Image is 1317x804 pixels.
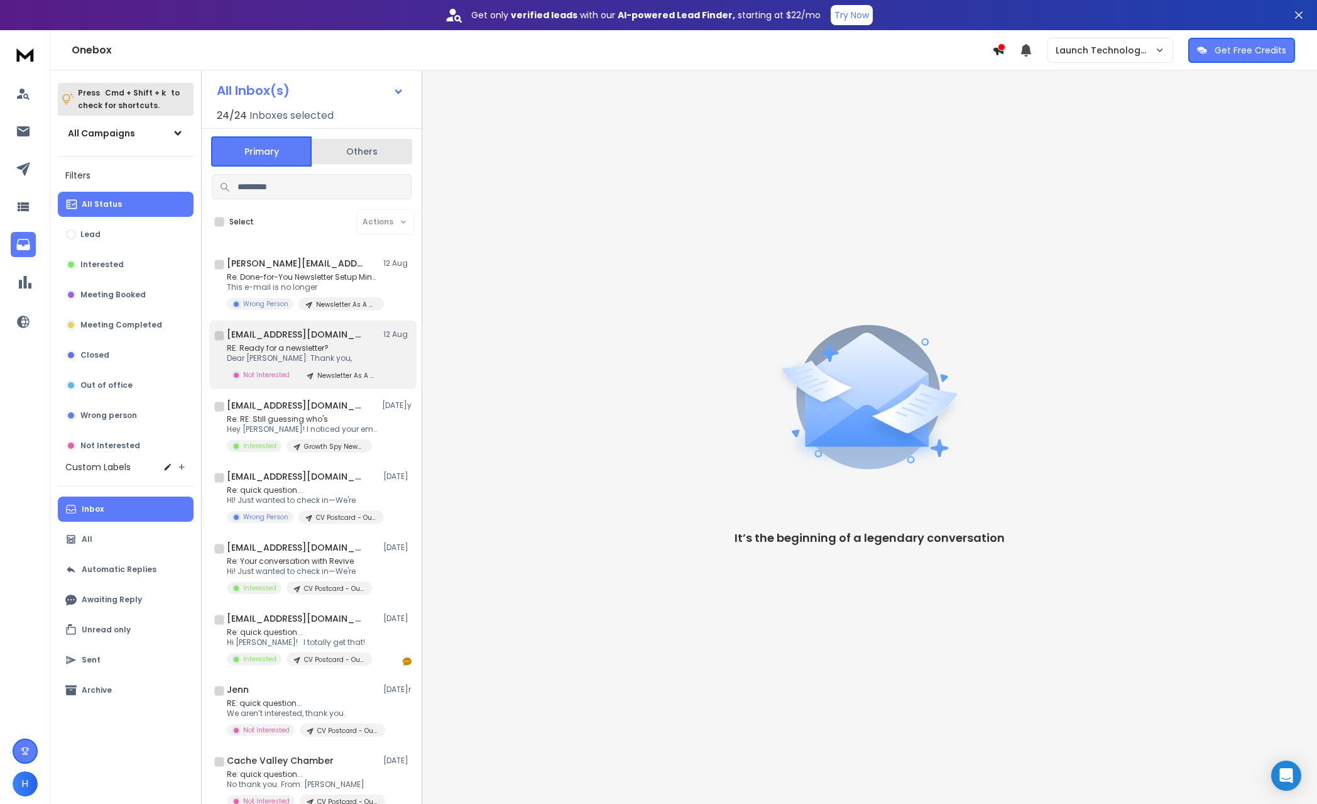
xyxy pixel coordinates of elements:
[227,683,249,696] h1: Jenn
[304,442,364,451] p: Growth Spy Newsletter
[1188,38,1295,63] button: Get Free Credits
[227,272,378,282] p: Re: Done-for-You Newsletter Setup Minus
[227,399,365,412] h1: [EMAIL_ADDRESS][DOMAIN_NAME]
[735,529,1005,547] p: It’s the beginning of a legendary conversation
[13,43,38,66] img: logo
[58,557,194,582] button: Automatic Replies
[312,138,412,165] button: Others
[80,320,162,330] p: Meeting Completed
[227,698,378,708] p: RE: quick question...
[82,685,112,695] p: Archive
[227,541,365,554] h1: [EMAIL_ADDRESS][DOMAIN_NAME]
[382,400,412,410] p: [DATE]y
[80,260,124,270] p: Interested
[13,771,38,796] button: H
[82,595,142,605] p: Awaiting Reply
[227,495,378,505] p: HI! Just wanted to check in—We're
[82,504,104,514] p: Inbox
[72,43,992,58] h1: Onebox
[227,485,378,495] p: Re: quick question...
[511,9,577,21] strong: verified leads
[243,725,290,735] p: Not Interested
[82,199,122,209] p: All Status
[227,708,378,719] p: We aren’t interested, thank you.
[78,87,180,112] p: Press to check for shortcuts.
[227,328,365,341] h1: [EMAIL_ADDRESS][DOMAIN_NAME]
[317,726,378,735] p: CV Postcard - Outscraper
[80,441,140,451] p: Not Interested
[227,627,372,637] p: Re: quick question...
[82,625,131,635] p: Unread only
[227,257,365,270] h1: [PERSON_NAME][EMAIL_ADDRESS][DOMAIN_NAME]
[217,84,290,97] h1: All Inbox(s)
[58,121,194,146] button: All Campaigns
[1215,44,1286,57] p: Get Free Credits
[304,584,364,593] p: CV Postcard - Outscraper
[227,414,378,424] p: Re: RE: Still guessing who's
[58,403,194,428] button: Wrong person
[243,583,276,593] p: Interested
[58,497,194,522] button: Inbox
[383,614,412,624] p: [DATE]
[58,433,194,458] button: Not Interested
[80,290,146,300] p: Meeting Booked
[618,9,735,21] strong: AI-powered Lead Finder,
[383,542,412,553] p: [DATE]
[227,637,372,647] p: Hi [PERSON_NAME]! I totally get that!
[80,229,101,240] p: Lead
[58,252,194,277] button: Interested
[207,78,414,103] button: All Inbox(s)
[471,9,821,21] p: Get only with our starting at $22/mo
[304,655,364,664] p: CV Postcard - Outscraper
[211,136,312,167] button: Primary
[58,678,194,703] button: Archive
[249,108,334,123] h3: Inboxes selected
[227,424,378,434] p: Hey [PERSON_NAME]! I noticed your email
[58,222,194,247] button: Lead
[383,258,412,268] p: 12 Aug
[383,685,412,695] p: [DATE]r
[227,343,378,353] p: RE: Ready for a newsletter?
[243,512,288,522] p: Wrong Person
[58,617,194,642] button: Unread only
[58,192,194,217] button: All Status
[58,282,194,307] button: Meeting Booked
[58,167,194,184] h3: Filters
[243,299,288,309] p: Wrong Person
[82,564,156,575] p: Automatic Replies
[68,127,135,140] h1: All Campaigns
[316,300,376,309] p: Newsletter As A Service
[383,756,412,766] p: [DATE]
[227,282,378,292] p: This e-mail is no longer
[243,441,276,451] p: Interested
[58,647,194,673] button: Sent
[227,353,378,363] p: Dear [PERSON_NAME]: Thank you,
[834,9,869,21] p: Try Now
[58,373,194,398] button: Out of office
[227,779,378,790] p: No thank you. From: [PERSON_NAME]
[227,566,372,576] p: Hi! Just wanted to check in—We're
[58,527,194,552] button: All
[80,350,109,360] p: Closed
[383,471,412,482] p: [DATE]
[227,470,365,483] h1: [EMAIL_ADDRESS][DOMAIN_NAME]
[65,461,131,473] h3: Custom Labels
[58,312,194,338] button: Meeting Completed
[229,217,254,227] label: Select
[383,329,412,339] p: 12 Aug
[103,85,168,100] span: Cmd + Shift + k
[80,380,133,390] p: Out of office
[227,612,365,625] h1: [EMAIL_ADDRESS][DOMAIN_NAME]
[243,370,290,380] p: Not Interested
[1271,761,1301,791] div: Open Intercom Messenger
[80,410,137,421] p: Wrong person
[227,754,334,767] h1: Cache Valley Chamber
[217,108,247,123] span: 24 / 24
[316,513,376,522] p: CV Postcard - Outscraper
[831,5,873,25] button: Try Now
[82,655,101,665] p: Sent
[82,534,92,544] p: All
[317,371,378,380] p: Newsletter As A Service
